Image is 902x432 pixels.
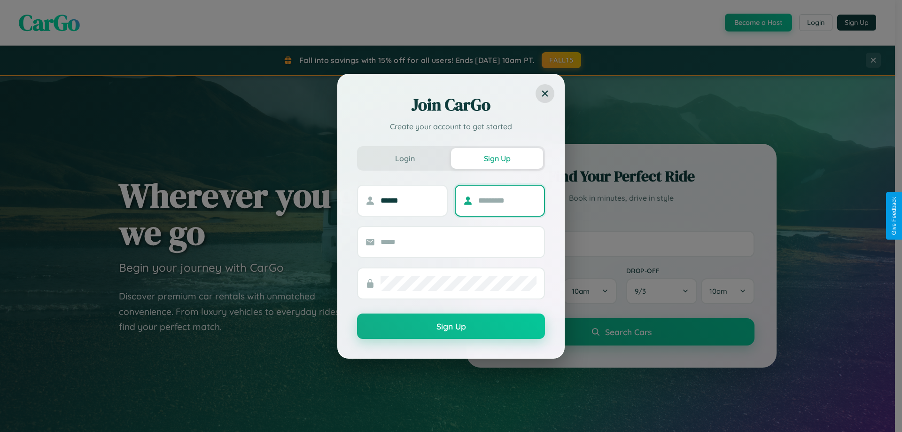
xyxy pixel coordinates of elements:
[357,94,545,116] h2: Join CarGo
[357,314,545,339] button: Sign Up
[891,197,897,235] div: Give Feedback
[451,148,543,169] button: Sign Up
[357,121,545,132] p: Create your account to get started
[359,148,451,169] button: Login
